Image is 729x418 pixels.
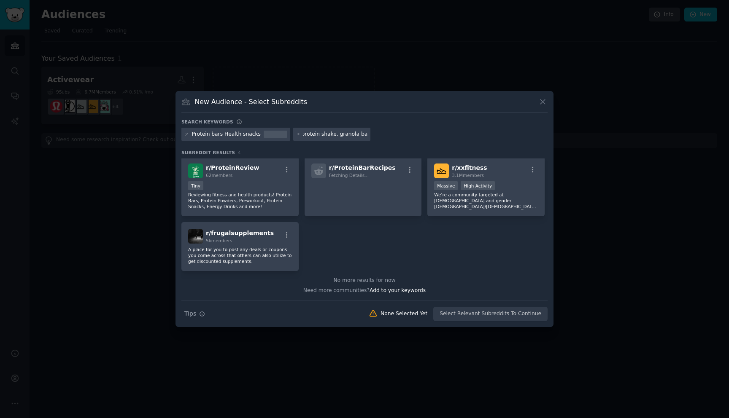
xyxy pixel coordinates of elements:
[303,131,367,138] input: New Keyword
[206,173,232,178] span: 62 members
[181,277,548,284] div: No more results for now
[188,192,292,209] p: Reviewing fitness and health products! Protein Bars, Protein Powders, Preworkout, Protein Snacks,...
[434,163,449,178] img: xxfitness
[370,287,426,293] span: Add to your keywords
[188,163,203,178] img: ProteinReview
[188,247,292,264] p: A place for you to post any deals or coupons you come across that others can also utilize to get ...
[461,181,495,190] div: High Activity
[192,131,261,138] div: Protein bars Health snacks
[188,229,203,244] img: frugalsupplements
[329,164,396,171] span: r/ ProteinBarRecipes
[181,306,208,321] button: Tips
[434,192,538,209] p: We're a community targeted at [DEMOGRAPHIC_DATA] and gender [DEMOGRAPHIC_DATA]/[DEMOGRAPHIC_DATA]...
[206,238,232,243] span: 5k members
[206,230,274,236] span: r/ frugalsupplements
[452,164,487,171] span: r/ xxfitness
[238,150,241,155] span: 4
[184,309,196,318] span: Tips
[188,181,203,190] div: Tiny
[195,97,307,106] h3: New Audience - Select Subreddits
[434,181,458,190] div: Massive
[452,173,484,178] span: 3.1M members
[381,310,427,318] div: None Selected Yet
[181,284,548,295] div: Need more communities?
[181,150,235,155] span: Subreddit Results
[206,164,259,171] span: r/ ProteinReview
[329,173,369,178] span: Fetching Details...
[181,119,233,125] h3: Search keywords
